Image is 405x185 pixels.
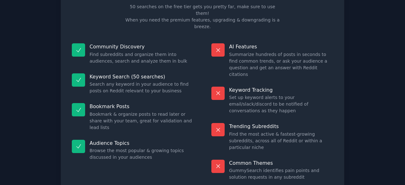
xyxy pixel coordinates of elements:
p: Common Themes [229,160,333,166]
p: Keyword Search (50 searches) [90,73,194,80]
p: Bookmark Posts [90,103,194,110]
dd: Browse the most popular & growing topics discussed in your audiences [90,147,194,161]
dd: Find the most active & fastest-growing subreddits, across all of Reddit or within a particular niche [229,131,333,151]
p: AI Features [229,43,333,50]
p: Trending Subreddits [229,123,333,130]
dd: Bookmark & organize posts to read later or share with your team, great for validation and lead lists [90,111,194,131]
p: Keyword Tracking [229,87,333,93]
dd: Set up keyword alerts to your email/slack/discord to be notified of conversations as they happen [229,94,333,114]
dd: GummySearch identifies pain points and solution requests in any subreddit [229,167,333,181]
p: 50 searches on the free tier gets you pretty far, make sure to use them! When you need the premiu... [123,3,282,30]
dd: Find subreddits and organize them into audiences, search and analyze them in bulk [90,51,194,65]
dd: Summarize hundreds of posts in seconds to find common trends, or ask your audience a question and... [229,51,333,78]
p: Community Discovery [90,43,194,50]
p: Audience Topics [90,140,194,146]
dd: Search any keyword in your audience to find posts on Reddit relevant to your business [90,81,194,94]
